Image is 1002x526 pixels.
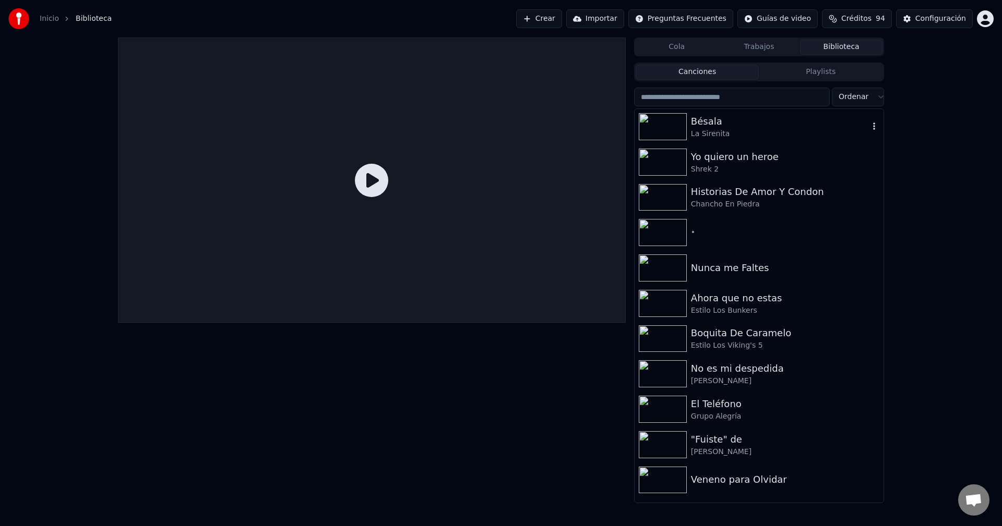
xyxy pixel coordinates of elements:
[636,40,718,55] button: Cola
[841,14,872,24] span: Créditos
[691,411,879,422] div: Grupo Alegría
[718,40,801,55] button: Trabajos
[566,9,624,28] button: Importar
[40,14,59,24] a: Inicio
[759,65,882,80] button: Playlists
[958,484,989,516] a: Chat abierto
[800,40,882,55] button: Biblioteca
[636,65,759,80] button: Canciones
[691,291,879,305] div: Ahora que no estas
[691,150,879,164] div: Yo quiero un heroe
[876,14,885,24] span: 94
[839,92,868,102] span: Ordenar
[691,199,879,210] div: Chancho En Piedra
[691,432,879,447] div: "Fuiste" de
[691,361,879,376] div: No es mi despedida
[691,261,879,275] div: Nunca me Faltes
[691,326,879,340] div: Boquita De Caramelo
[691,397,879,411] div: El Teléfono
[691,164,879,175] div: Shrek 2
[691,340,879,351] div: Estilo Los Viking's 5
[691,376,879,386] div: [PERSON_NAME]
[691,472,879,487] div: Veneno para Olvidar
[691,447,879,457] div: [PERSON_NAME]
[516,9,562,28] button: Crear
[40,14,112,24] nav: breadcrumb
[76,14,112,24] span: Biblioteca
[691,114,869,129] div: Bésala
[896,9,973,28] button: Configuración
[691,185,879,199] div: Historias De Amor Y Condon
[691,305,879,316] div: Estilo Los Bunkers
[8,8,29,29] img: youka
[737,9,818,28] button: Guías de video
[915,14,966,24] div: Configuración
[691,227,879,238] div: •
[822,9,892,28] button: Créditos94
[628,9,733,28] button: Preguntas Frecuentes
[691,129,869,139] div: La Sirenita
